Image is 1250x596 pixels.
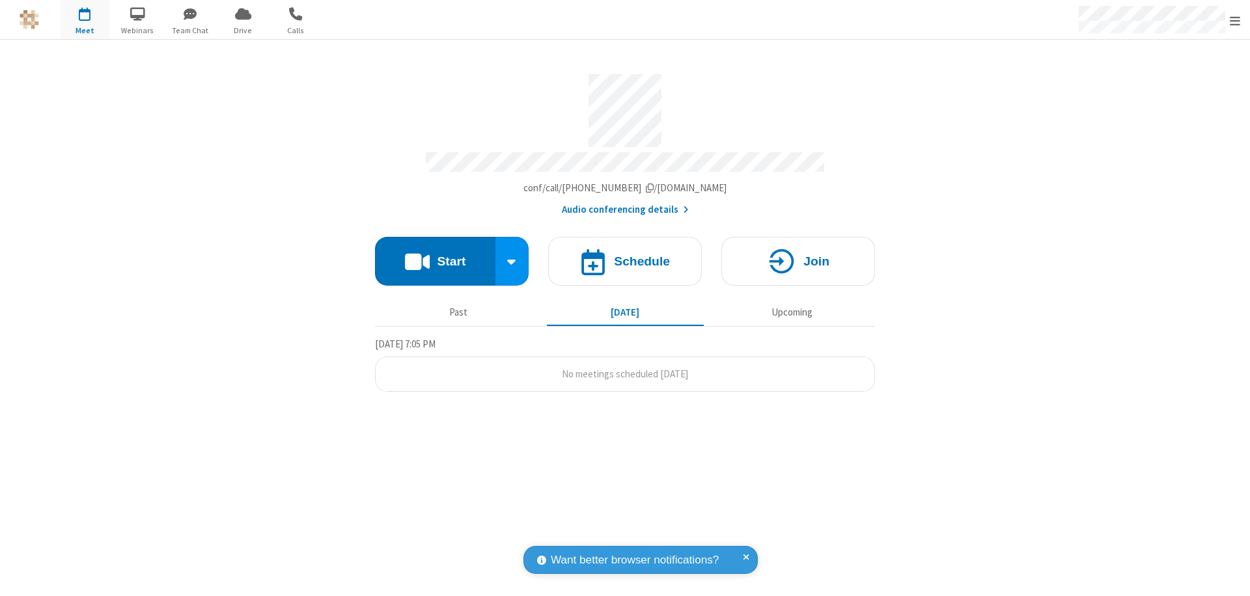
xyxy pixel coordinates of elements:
[562,202,689,217] button: Audio conferencing details
[375,64,875,217] section: Account details
[548,237,702,286] button: Schedule
[375,336,875,392] section: Today's Meetings
[380,300,537,325] button: Past
[219,25,268,36] span: Drive
[271,25,320,36] span: Calls
[562,368,688,380] span: No meetings scheduled [DATE]
[166,25,215,36] span: Team Chat
[61,25,109,36] span: Meet
[721,237,875,286] button: Join
[20,10,39,29] img: QA Selenium DO NOT DELETE OR CHANGE
[547,300,704,325] button: [DATE]
[614,255,670,267] h4: Schedule
[523,182,727,194] span: Copy my meeting room link
[551,552,719,569] span: Want better browser notifications?
[375,237,495,286] button: Start
[113,25,162,36] span: Webinars
[495,237,529,286] div: Start conference options
[714,300,870,325] button: Upcoming
[803,255,829,267] h4: Join
[375,338,436,350] span: [DATE] 7:05 PM
[437,255,465,267] h4: Start
[523,181,727,196] button: Copy my meeting room linkCopy my meeting room link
